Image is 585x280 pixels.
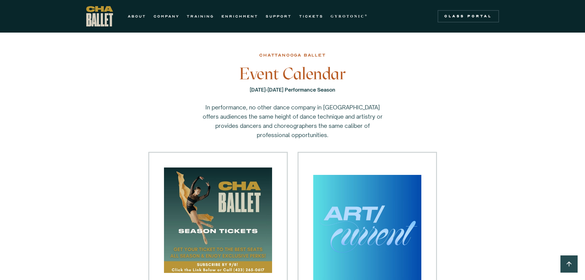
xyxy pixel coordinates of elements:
[299,13,323,20] a: TICKETS
[331,13,368,20] a: GYROTONIC®
[201,103,385,140] p: In performance, no other dance company in [GEOGRAPHIC_DATA] offers audiences the same height of d...
[187,13,214,20] a: TRAINING
[365,14,368,17] sup: ®
[221,13,258,20] a: ENRICHMENT
[441,14,495,19] div: Class Portal
[331,14,365,18] strong: GYROTONIC
[86,6,113,26] a: home
[128,13,146,20] a: ABOUT
[250,87,335,93] strong: [DATE]-[DATE] Performance Season
[438,10,499,22] a: Class Portal
[259,52,326,59] div: chattanooga ballet
[193,65,392,83] h3: Event Calendar
[154,13,179,20] a: COMPANY
[266,13,292,20] a: SUPPORT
